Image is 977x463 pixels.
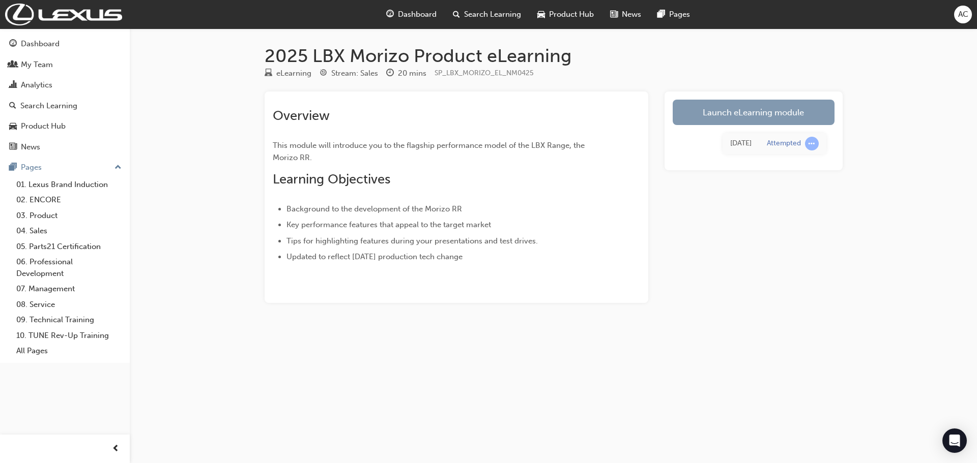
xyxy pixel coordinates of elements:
[12,177,126,193] a: 01. Lexus Brand Induction
[9,102,16,111] span: search-icon
[286,220,491,229] span: Key performance features that appeal to the target market
[12,254,126,281] a: 06. Professional Development
[12,312,126,328] a: 09. Technical Training
[273,141,587,162] span: This module will introduce you to the flagship performance model of the LBX Range, the Morizo RR.
[273,171,390,187] span: Learning Objectives
[386,69,394,78] span: clock-icon
[673,100,835,125] a: Launch eLearning module
[12,192,126,208] a: 02. ENCORE
[9,60,17,70] span: people-icon
[464,9,521,20] span: Search Learning
[286,204,462,213] span: Background to the development of the Morizo RR
[4,55,126,74] a: My Team
[12,281,126,297] a: 07. Management
[265,69,272,78] span: learningResourceType_ELEARNING-icon
[9,40,17,49] span: guage-icon
[286,252,463,261] span: Updated to reflect [DATE] production tech change
[265,45,843,67] h1: 2025 LBX Morizo Product eLearning
[537,8,545,21] span: car-icon
[398,68,426,79] div: 20 mins
[12,239,126,255] a: 05. Parts21 Certification
[942,428,967,453] div: Open Intercom Messenger
[445,4,529,25] a: search-iconSearch Learning
[9,122,17,131] span: car-icon
[9,163,17,172] span: pages-icon
[730,138,752,149] div: Mon Aug 11 2025 09:43:58 GMT+1000 (Australian Eastern Standard Time)
[657,8,665,21] span: pages-icon
[20,100,77,112] div: Search Learning
[805,137,819,150] span: learningRecordVerb_ATTEMPT-icon
[529,4,602,25] a: car-iconProduct Hub
[4,35,126,53] a: Dashboard
[12,223,126,239] a: 04. Sales
[12,208,126,224] a: 03. Product
[12,297,126,313] a: 08. Service
[453,8,460,21] span: search-icon
[4,33,126,158] button: DashboardMy TeamAnalyticsSearch LearningProduct HubNews
[273,108,330,124] span: Overview
[21,38,60,50] div: Dashboard
[4,158,126,177] button: Pages
[4,138,126,157] a: News
[9,143,17,152] span: news-icon
[21,59,53,71] div: My Team
[4,117,126,136] a: Product Hub
[4,97,126,115] a: Search Learning
[378,4,445,25] a: guage-iconDashboard
[21,120,66,132] div: Product Hub
[276,68,311,79] div: eLearning
[21,162,42,173] div: Pages
[549,9,594,20] span: Product Hub
[649,4,698,25] a: pages-iconPages
[320,67,378,80] div: Stream
[669,9,690,20] span: Pages
[5,4,122,25] img: Trak
[265,67,311,80] div: Type
[602,4,649,25] a: news-iconNews
[12,343,126,359] a: All Pages
[9,81,17,90] span: chart-icon
[320,69,327,78] span: target-icon
[21,79,52,91] div: Analytics
[114,161,122,174] span: up-icon
[954,6,972,23] button: AC
[435,69,534,77] span: Learning resource code
[622,9,641,20] span: News
[398,9,437,20] span: Dashboard
[331,68,378,79] div: Stream: Sales
[112,443,120,455] span: prev-icon
[12,328,126,344] a: 10. TUNE Rev-Up Training
[767,139,801,148] div: Attempted
[4,76,126,95] a: Analytics
[286,236,538,245] span: Tips for highlighting features during your presentations and test drives.
[386,8,394,21] span: guage-icon
[386,67,426,80] div: Duration
[21,141,40,153] div: News
[958,9,968,20] span: AC
[610,8,618,21] span: news-icon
